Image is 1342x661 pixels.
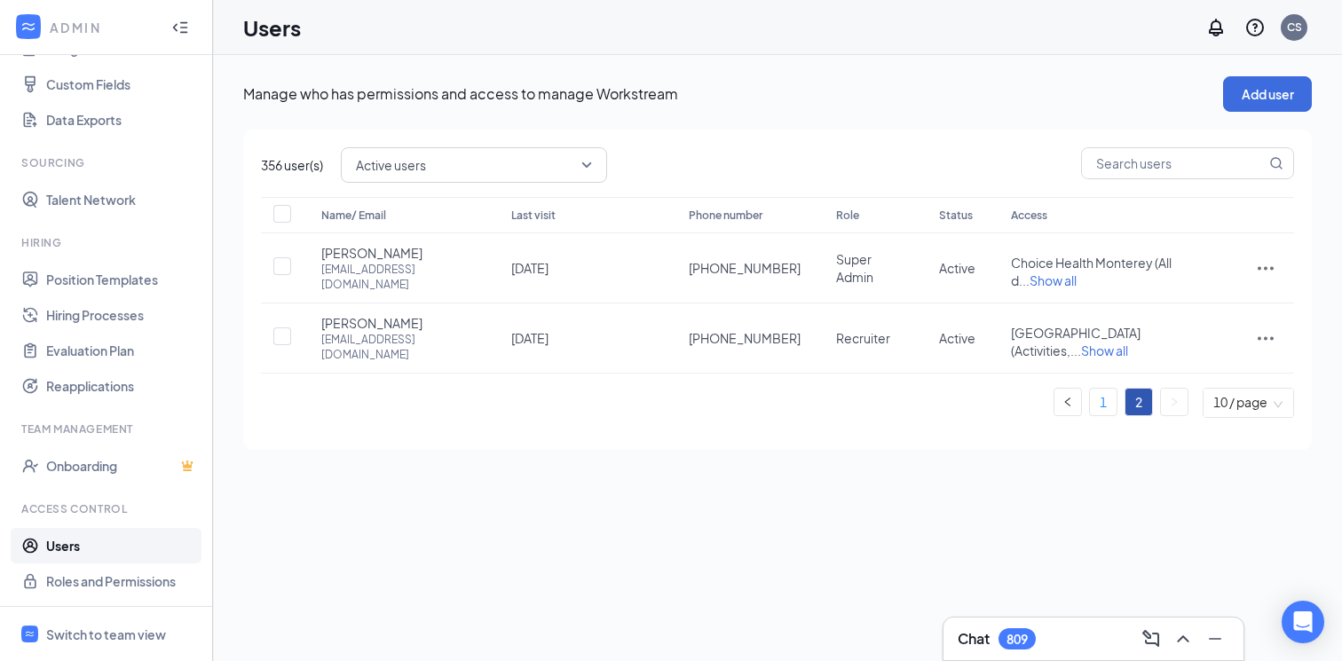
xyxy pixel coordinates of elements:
a: OnboardingCrown [46,448,198,484]
a: Hiring Processes [46,297,198,333]
input: Search users [1082,148,1266,178]
span: 356 user(s) [261,155,323,175]
svg: Minimize [1204,628,1226,649]
button: ChevronUp [1169,625,1197,653]
a: Talent Network [46,182,198,217]
div: Access control [21,501,194,516]
span: Super Admin [836,251,873,285]
span: [DATE] [511,330,549,346]
span: right [1169,397,1180,407]
span: Recruiter [836,330,890,346]
svg: ComposeMessage [1141,628,1162,649]
svg: Collapse [171,19,189,36]
span: [PHONE_NUMBER] [689,259,801,277]
span: ... [1019,272,1077,288]
span: Active [939,260,975,276]
button: Add user [1223,76,1312,112]
span: Show all [1030,272,1077,288]
div: ADMIN [50,19,155,36]
button: right [1161,389,1188,415]
div: CS [1287,20,1302,35]
a: 2 [1125,389,1152,415]
button: ComposeMessage [1137,625,1165,653]
li: 2 [1125,388,1153,416]
svg: ChevronUp [1172,628,1194,649]
span: Active users [356,152,426,178]
svg: ActionsIcon [1255,327,1276,349]
span: Show all [1081,342,1128,358]
svg: MagnifyingGlass [1269,156,1283,170]
span: 10 / page [1213,389,1283,417]
a: Users [46,528,198,563]
span: [GEOGRAPHIC_DATA] (Activities, [1011,325,1141,358]
h3: Chat [958,629,990,649]
a: Evaluation Plan [46,333,198,368]
div: 809 [1006,632,1028,647]
span: [DATE] [511,260,549,276]
div: Team Management [21,421,194,437]
th: Phone number [671,197,818,233]
span: [PERSON_NAME] [321,314,422,332]
div: Page Size [1204,389,1293,417]
li: 1 [1089,388,1117,416]
div: Open Intercom Messenger [1282,601,1324,643]
a: Data Exports [46,102,198,138]
button: Minimize [1201,625,1229,653]
span: Active [939,330,975,346]
button: left [1054,389,1081,415]
a: Custom Fields [46,67,198,102]
span: [PHONE_NUMBER] [689,329,801,347]
svg: WorkstreamLogo [24,628,36,640]
th: Access [993,197,1237,233]
h1: Users [243,12,301,43]
span: ... [1070,342,1128,358]
li: Next Page [1160,388,1188,416]
div: Name/ Email [321,205,476,226]
svg: QuestionInfo [1244,17,1266,38]
div: [EMAIL_ADDRESS][DOMAIN_NAME] [321,262,476,292]
a: Roles and Permissions [46,563,198,599]
div: Last visit [511,205,653,226]
div: Role [836,205,904,226]
span: left [1062,397,1073,407]
li: Previous Page [1054,388,1082,416]
p: Manage who has permissions and access to manage Workstream [243,84,1223,104]
a: 1 [1090,389,1117,415]
span: Choice Health Monterey (All d [1011,255,1172,288]
svg: ActionsIcon [1255,257,1276,279]
div: [EMAIL_ADDRESS][DOMAIN_NAME] [321,332,476,362]
a: Position Templates [46,262,198,297]
div: Switch to team view [46,626,166,643]
svg: WorkstreamLogo [20,18,37,35]
div: Hiring [21,235,194,250]
div: Sourcing [21,155,194,170]
span: [PERSON_NAME] [321,244,422,262]
svg: Notifications [1205,17,1227,38]
th: Status [921,197,993,233]
a: Reapplications [46,368,198,404]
